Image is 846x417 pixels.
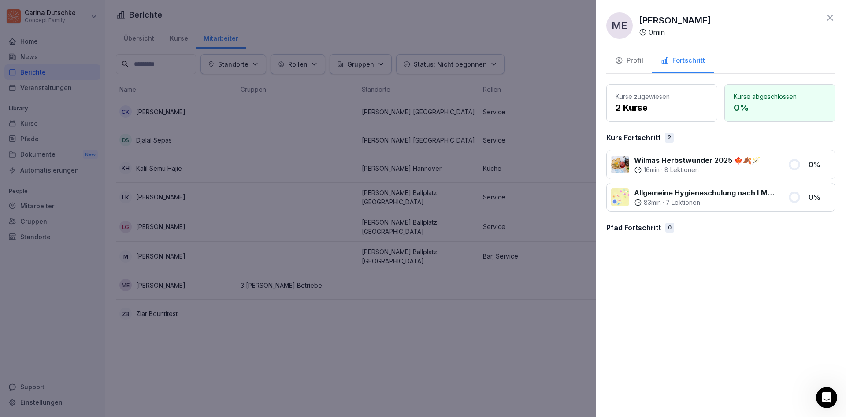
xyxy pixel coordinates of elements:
p: Kurse abgeschlossen [734,92,826,101]
button: Sende eine Nachricht… [151,286,165,300]
img: Profile image for Ziar [25,5,39,19]
p: Pfad Fortschritt [606,222,661,233]
button: Anhang hochladen [14,289,21,296]
h1: Ziar [43,4,56,11]
div: ME [606,12,633,39]
div: Schließen [155,4,171,19]
div: · [634,165,761,174]
button: Profil [606,49,652,73]
iframe: Intercom live chat [816,387,837,408]
p: 0 % [734,101,826,114]
div: Ziar • Vor 6m [14,120,50,125]
div: Willkommen in Bounti 🙌 [14,69,137,78]
p: 8 Lektionen [664,165,699,174]
div: 2 [665,133,674,143]
button: go back [6,4,22,20]
div: Ziar [14,104,137,113]
button: Fortschritt [652,49,714,73]
p: Allgemeine Hygieneschulung nach LMHV §4 & gemäß §43 IFSG [634,188,777,198]
button: Start recording [56,289,63,296]
p: 0 % [809,192,831,203]
div: · [634,198,777,207]
div: Fortschritt [661,56,705,66]
p: 0 min [649,27,665,38]
p: Kurs Fortschritt [606,132,660,143]
p: 16 min [644,165,660,174]
div: Ziar sagt… [7,51,169,137]
div: Profil [615,56,643,66]
p: 7 Lektionen [666,198,700,207]
div: Hallo Carina 👋Willkommen in Bounti 🙌Schaue dich um! Wenn du Fragen hast, antworte einfach auf die... [7,51,145,118]
textarea: Nachricht senden... [7,270,169,286]
p: Wilmas Herbstwunder 2025 🍁🍂🪄 [634,155,761,165]
p: Kurse zugewiesen [616,92,708,101]
div: 0 [665,223,674,233]
button: GIF-Auswahl [42,289,49,296]
div: Hallo Carina 👋 [14,56,137,65]
p: Vor 2T aktiv [43,11,77,20]
p: 0 % [809,159,831,170]
p: 2 Kurse [616,101,708,114]
button: Emoji-Auswahl [28,289,35,296]
div: Schaue dich um! Wenn du Fragen hast, antworte einfach auf diese Nachricht. [14,82,137,99]
p: [PERSON_NAME] [639,14,711,27]
button: Home [138,4,155,20]
p: 83 min [644,198,661,207]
